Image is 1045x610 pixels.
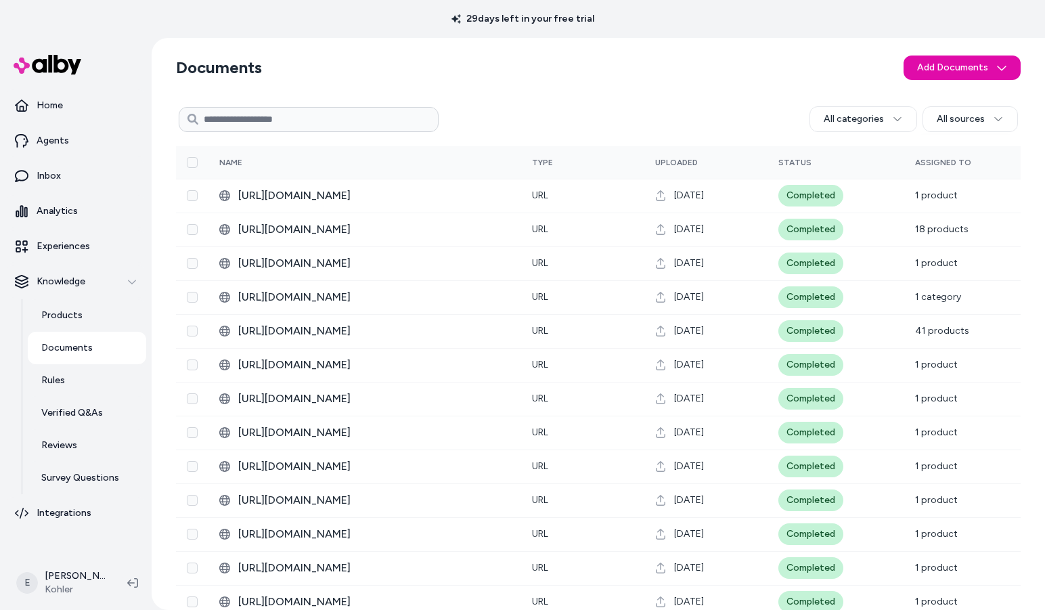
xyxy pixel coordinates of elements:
button: Select row [187,224,198,235]
span: [URL][DOMAIN_NAME] [238,357,510,373]
span: URL [532,596,548,607]
span: 1 product [915,427,958,438]
span: [URL][DOMAIN_NAME] [238,323,510,339]
span: URL [532,359,548,370]
div: K-39951-0_spec_US-CA_Kohler_en/.pdf [219,492,510,508]
div: K-39951-1_spec_US-CA_Kohler_en/.pdf [219,458,510,475]
span: URL [532,325,548,336]
a: Inbox [5,160,146,192]
span: URL [532,291,548,303]
span: [URL][DOMAIN_NAME] [238,255,510,271]
span: 1 product [915,494,958,506]
button: Select row [187,292,198,303]
div: K-25164_spec_US-CA_Kohler_en/.pdf [219,255,510,271]
p: [PERSON_NAME] [45,569,106,583]
span: URL [532,494,548,506]
a: Agents [5,125,146,157]
span: 1 product [915,460,958,472]
button: Select row [187,326,198,336]
a: Rules [28,364,146,397]
div: fb84b9eb-f90d-5520-82c3-ce87545e5904.html [219,289,510,305]
span: URL [532,460,548,472]
span: [URL][DOMAIN_NAME] [238,594,510,610]
div: Completed [778,422,843,443]
div: Completed [778,489,843,511]
div: K-39950-1_spec_US-CA_Kohler_en/.pdf [219,391,510,407]
div: Completed [778,253,843,274]
p: Experiences [37,240,90,253]
button: Select row [187,563,198,573]
a: Home [5,89,146,122]
p: Documents [41,341,93,355]
div: Completed [778,354,843,376]
p: Analytics [37,204,78,218]
span: [DATE] [674,324,704,338]
span: [DATE] [674,223,704,236]
div: Completed [778,185,843,206]
div: 1204794-2/.pdf [219,221,510,238]
span: [DATE] [674,257,704,270]
span: 1 product [915,528,958,540]
h2: Documents [176,57,262,79]
div: Name [219,157,321,168]
span: All categories [824,112,884,126]
span: [DATE] [674,561,704,575]
span: URL [532,257,548,269]
span: 1 product [915,190,958,201]
span: URL [532,393,548,404]
span: Uploaded [655,158,698,167]
span: [URL][DOMAIN_NAME] [238,560,510,576]
span: [URL][DOMAIN_NAME] [238,289,510,305]
div: K-39950-0_spec_US-CA_Kohler_en/.pdf [219,526,510,542]
p: Rules [41,374,65,387]
span: 1 product [915,257,958,269]
a: Products [28,299,146,332]
a: Documents [28,332,146,364]
button: All sources [922,106,1018,132]
span: [DATE] [674,392,704,406]
span: [DATE] [674,189,704,202]
span: 1 product [915,393,958,404]
span: URL [532,562,548,573]
p: 29 days left in your free trial [443,12,602,26]
p: Agents [37,134,69,148]
button: All categories [809,106,917,132]
div: 1204917-2/.pdf [219,323,510,339]
a: Integrations [5,497,146,529]
button: Select row [187,360,198,370]
a: Experiences [5,230,146,263]
span: [DATE] [674,358,704,372]
span: All sources [937,112,985,126]
div: Completed [778,557,843,579]
span: URL [532,427,548,438]
button: Knowledge [5,265,146,298]
p: Knowledge [37,275,85,288]
span: [URL][DOMAIN_NAME] [238,221,510,238]
div: Completed [778,320,843,342]
div: Completed [778,388,843,410]
a: Analytics [5,195,146,227]
span: [DATE] [674,595,704,609]
span: 1 product [915,359,958,370]
div: K-TS10583-4_spec_US-CA_Kohler_en/.pdf [219,357,510,373]
p: Home [37,99,63,112]
span: [DATE] [674,494,704,507]
a: Reviews [28,429,146,462]
span: [DATE] [674,460,704,473]
span: [URL][DOMAIN_NAME] [238,492,510,508]
span: URL [532,190,548,201]
span: [DATE] [674,426,704,439]
p: Integrations [37,506,91,520]
p: Reviews [41,439,77,452]
button: Select row [187,190,198,201]
a: Verified Q&As [28,397,146,429]
button: E[PERSON_NAME]Kohler [8,561,116,605]
span: Type [532,158,553,167]
span: 1 product [915,562,958,573]
div: Completed [778,219,843,240]
button: Select all [187,157,198,168]
div: 6476191e-ff55-583c-a7f4-1f43c6f402b4.pdf [219,188,510,204]
span: E [16,572,38,594]
button: Select row [187,427,198,438]
span: 18 products [915,223,969,235]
